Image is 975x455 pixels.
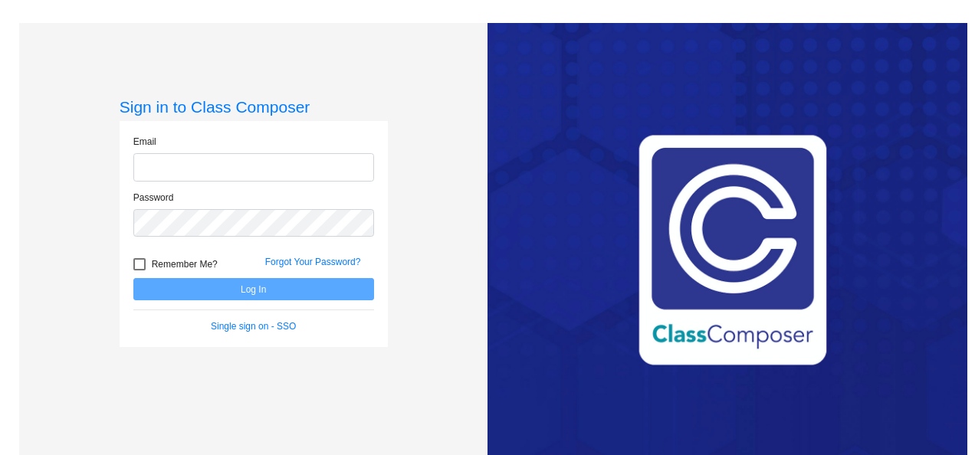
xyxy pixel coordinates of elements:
span: Remember Me? [152,255,218,273]
label: Email [133,135,156,149]
h3: Sign in to Class Composer [120,97,388,116]
a: Single sign on - SSO [211,321,296,332]
a: Forgot Your Password? [265,257,361,267]
button: Log In [133,278,374,300]
label: Password [133,191,174,205]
